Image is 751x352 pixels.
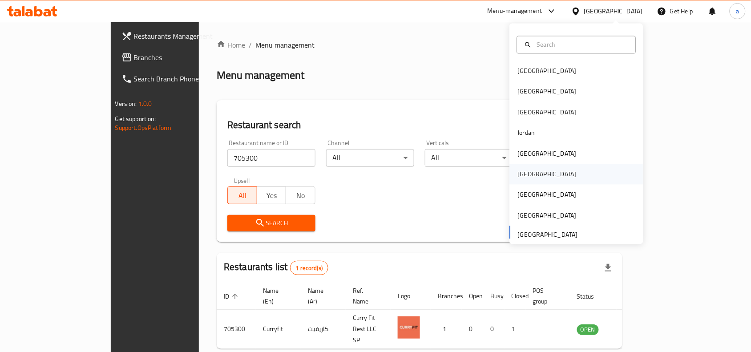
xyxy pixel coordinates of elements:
span: Branches [134,52,229,63]
td: Curryfit [256,310,301,349]
span: Name (Ar) [308,285,335,307]
div: All [425,149,513,167]
td: Curry Fit Rest LLC SP [346,310,391,349]
td: كاريفيت [301,310,346,349]
span: Status [577,291,606,302]
span: OPEN [577,324,599,335]
span: Ref. Name [353,285,380,307]
span: 1.0.0 [138,98,152,109]
div: [GEOGRAPHIC_DATA] [518,210,577,220]
a: Support.OpsPlatform [115,122,172,134]
div: [GEOGRAPHIC_DATA] [584,6,643,16]
span: Version: [115,98,137,109]
a: Branches [114,47,236,68]
td: 0 [483,310,505,349]
th: Action [617,283,647,310]
button: All [227,186,257,204]
div: Total records count [290,261,329,275]
span: Search [234,218,308,229]
div: [GEOGRAPHIC_DATA] [518,170,577,179]
a: Restaurants Management [114,25,236,47]
h2: Menu management [217,68,304,82]
td: 0 [462,310,483,349]
td: 1 [505,310,526,349]
button: Yes [257,186,287,204]
div: Menu-management [488,6,542,16]
span: Menu management [255,40,315,50]
span: Restaurants Management [134,31,229,41]
div: Jordan [518,128,535,138]
li: / [249,40,252,50]
label: Upsell [234,178,250,184]
span: a [736,6,739,16]
span: Name (En) [263,285,290,307]
td: 1 [431,310,462,349]
td: 705300 [217,310,256,349]
span: ID [224,291,241,302]
th: Branches [431,283,462,310]
span: All [231,189,254,202]
div: All [326,149,414,167]
th: Busy [483,283,505,310]
h2: Restaurant search [227,118,612,132]
span: No [290,189,312,202]
div: [GEOGRAPHIC_DATA] [518,149,577,158]
span: Yes [261,189,283,202]
img: Curryfit [398,316,420,339]
th: Closed [505,283,526,310]
nav: breadcrumb [217,40,622,50]
div: [GEOGRAPHIC_DATA] [518,66,577,76]
div: [GEOGRAPHIC_DATA] [518,107,577,117]
a: Search Branch Phone [114,68,236,89]
table: enhanced table [217,283,647,349]
input: Search [533,40,630,49]
div: Export file [598,257,619,279]
span: POS group [533,285,559,307]
span: Get support on: [115,113,156,125]
h2: Restaurants list [224,260,328,275]
th: Open [462,283,483,310]
input: Search for restaurant name or ID.. [227,149,315,167]
span: Search Branch Phone [134,73,229,84]
button: Search [227,215,315,231]
div: [GEOGRAPHIC_DATA] [518,87,577,97]
button: No [286,186,315,204]
div: [GEOGRAPHIC_DATA] [518,190,577,200]
th: Logo [391,283,431,310]
span: 1 record(s) [291,264,328,272]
